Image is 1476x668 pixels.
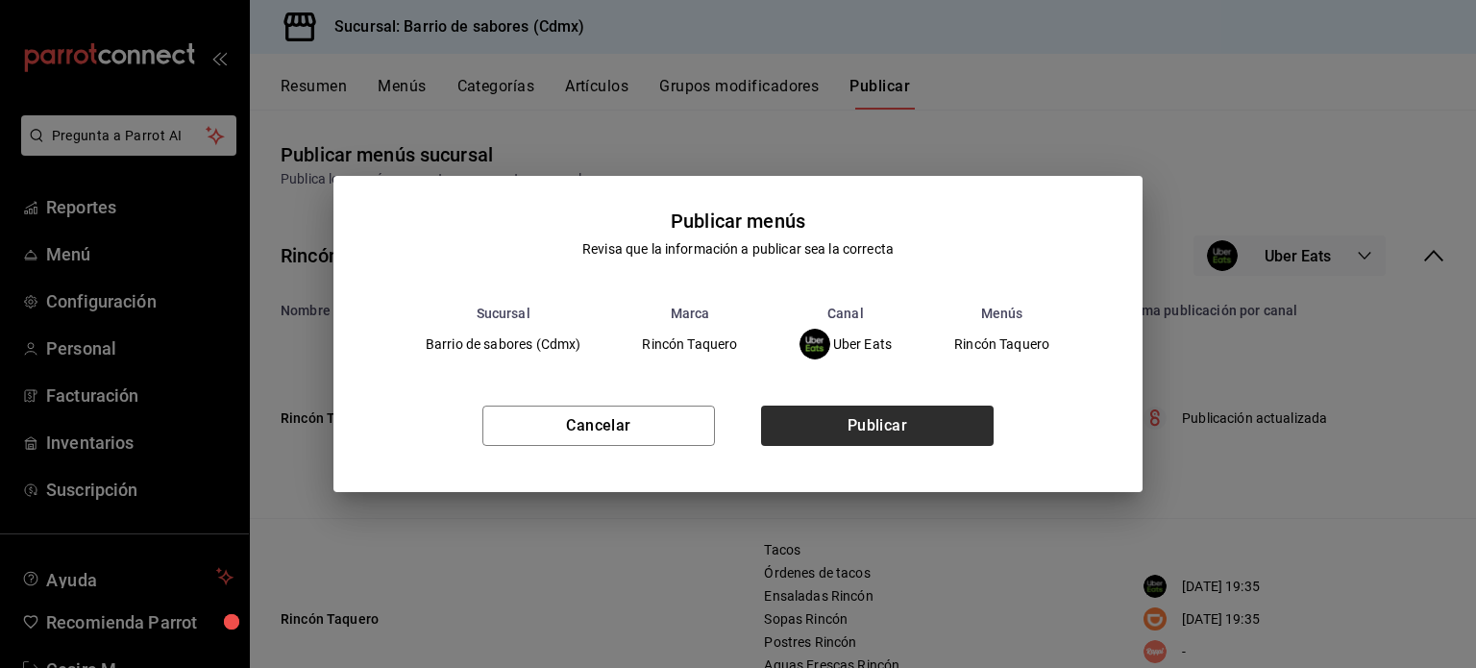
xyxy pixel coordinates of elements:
div: Uber Eats [799,329,893,359]
td: Barrio de sabores (Cdmx) [395,321,612,367]
button: Cancelar [482,406,715,446]
th: Menús [922,306,1081,321]
span: Rincón Taquero [954,337,1049,351]
button: Publicar [761,406,994,446]
th: Marca [611,306,768,321]
div: Revisa que la información a publicar sea la correcta [582,239,894,260]
th: Sucursal [395,306,612,321]
div: Publicar menús [671,207,805,235]
td: Rincón Taquero [611,321,768,367]
th: Canal [769,306,923,321]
